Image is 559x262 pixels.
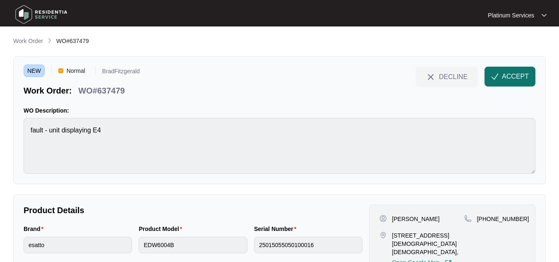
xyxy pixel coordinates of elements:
[491,73,499,80] img: check-Icon
[379,215,387,222] img: user-pin
[139,237,247,253] input: Product Model
[139,225,185,233] label: Product Model
[502,72,529,82] span: ACCEPT
[63,65,89,77] span: Normal
[464,215,472,222] img: map-pin
[12,37,45,46] a: Work Order
[58,68,63,73] img: Vercel Logo
[46,37,53,44] img: chevron-right
[392,231,464,256] p: [STREET_ADDRESS][DEMOGRAPHIC_DATA][DEMOGRAPHIC_DATA],
[78,85,125,96] p: WO#637479
[24,237,132,253] input: Brand
[426,72,436,82] img: close-Icon
[24,85,72,96] p: Work Order:
[102,68,140,77] p: BradFitzgerald
[24,118,535,174] textarea: fault - unit displaying E4
[254,225,300,233] label: Serial Number
[24,225,47,233] label: Brand
[477,215,529,223] p: [PHONE_NUMBER]
[415,67,478,87] button: close-IconDECLINE
[24,204,362,216] p: Product Details
[392,215,439,223] p: [PERSON_NAME]
[13,37,43,45] p: Work Order
[488,11,534,19] p: Platinum Services
[12,2,70,27] img: residentia service logo
[24,106,535,115] p: WO Description:
[56,38,89,44] span: WO#637479
[24,65,45,77] span: NEW
[439,72,468,81] span: DECLINE
[485,67,535,87] button: check-IconACCEPT
[254,237,362,253] input: Serial Number
[542,13,547,17] img: dropdown arrow
[379,231,387,239] img: map-pin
